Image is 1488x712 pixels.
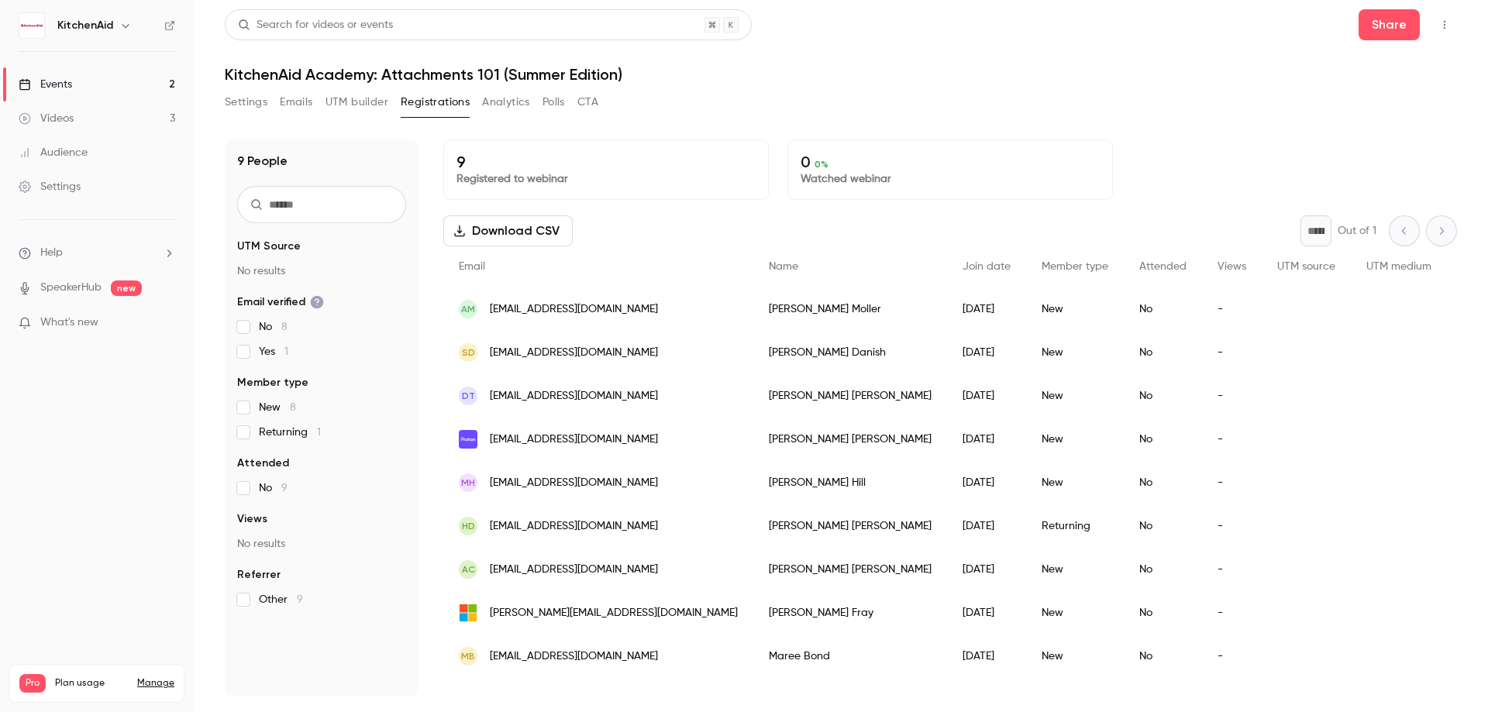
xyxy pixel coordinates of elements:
button: Emails [280,90,312,115]
span: 9 [281,483,288,494]
span: UTM medium [1366,261,1431,272]
span: What's new [40,315,98,331]
span: New [259,400,296,415]
div: [DATE] [947,287,1026,331]
div: No [1124,635,1202,678]
span: Pro [19,674,46,693]
div: Events [19,77,72,92]
img: KitchenAid [19,13,44,38]
span: No [259,319,288,335]
img: outlook.com [459,604,477,622]
span: Join date [963,261,1011,272]
div: Maree Bond [753,635,947,678]
div: New [1026,287,1124,331]
span: Yes [259,344,288,359]
span: Help [40,245,63,261]
div: - [1202,374,1262,418]
div: [PERSON_NAME] [PERSON_NAME] [753,504,947,548]
div: New [1026,635,1124,678]
span: 0 % [815,159,828,170]
span: No [259,480,288,496]
div: - [1202,461,1262,504]
div: [DATE] [947,504,1026,548]
span: 8 [281,322,288,332]
div: - [1202,591,1262,635]
div: - [1202,504,1262,548]
div: - [1202,287,1262,331]
div: No [1124,548,1202,591]
div: New [1026,461,1124,504]
span: HD [462,519,475,533]
p: Watched webinar [801,171,1100,187]
span: Email verified [237,294,324,310]
span: new [111,280,142,296]
div: - [1202,331,1262,374]
button: Settings [225,90,267,115]
span: Referrer [237,567,281,583]
span: Returning [259,425,321,440]
p: Out of 1 [1338,223,1376,239]
span: UTM Source [237,239,301,254]
div: New [1026,548,1124,591]
button: Download CSV [443,215,573,246]
h1: KitchenAid Academy: Attachments 101 (Summer Edition) [225,65,1457,84]
span: [EMAIL_ADDRESS][DOMAIN_NAME] [490,518,658,535]
span: [EMAIL_ADDRESS][DOMAIN_NAME] [490,475,658,491]
span: Member type [237,375,308,390]
div: No [1124,591,1202,635]
div: No [1124,331,1202,374]
span: 9 [297,594,303,605]
div: - [1202,548,1262,591]
div: [PERSON_NAME] [PERSON_NAME] [753,548,947,591]
span: 8 [290,402,296,413]
div: No [1124,287,1202,331]
span: UTM source [1277,261,1335,272]
div: Returning [1026,504,1124,548]
span: Attended [237,456,289,471]
div: [PERSON_NAME] Moller [753,287,947,331]
div: Audience [19,145,88,160]
section: facet-groups [237,239,406,607]
div: [DATE] [947,591,1026,635]
div: [DATE] [947,548,1026,591]
span: Email [459,261,485,272]
span: Views [237,511,267,527]
div: [DATE] [947,331,1026,374]
h6: KitchenAid [57,18,113,33]
span: [EMAIL_ADDRESS][DOMAIN_NAME] [490,432,658,448]
div: Settings [19,179,81,194]
span: Other [259,592,303,607]
button: CTA [577,90,598,115]
span: Views [1218,261,1246,272]
div: - [1202,418,1262,461]
iframe: Noticeable Trigger [157,316,175,330]
span: DT [462,389,475,403]
div: Search for videos or events [238,17,393,33]
div: [DATE] [947,635,1026,678]
div: New [1026,591,1124,635]
div: No [1124,504,1202,548]
span: Name [769,261,798,272]
div: [DATE] [947,418,1026,461]
div: New [1026,331,1124,374]
div: No [1124,418,1202,461]
button: UTM builder [325,90,388,115]
p: Registered to webinar [456,171,756,187]
button: Analytics [482,90,530,115]
div: - [1202,635,1262,678]
div: [DATE] [947,461,1026,504]
div: [PERSON_NAME] [PERSON_NAME] [753,418,947,461]
span: Attended [1139,261,1187,272]
div: Videos [19,111,74,126]
li: help-dropdown-opener [19,245,175,261]
div: No [1124,374,1202,418]
p: 9 [456,153,756,171]
span: 1 [317,427,321,438]
span: Member type [1042,261,1108,272]
button: Polls [542,90,565,115]
div: [PERSON_NAME] Hill [753,461,947,504]
span: [EMAIL_ADDRESS][DOMAIN_NAME] [490,388,658,404]
h1: 9 People [237,152,288,170]
button: Registrations [401,90,470,115]
div: New [1026,374,1124,418]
